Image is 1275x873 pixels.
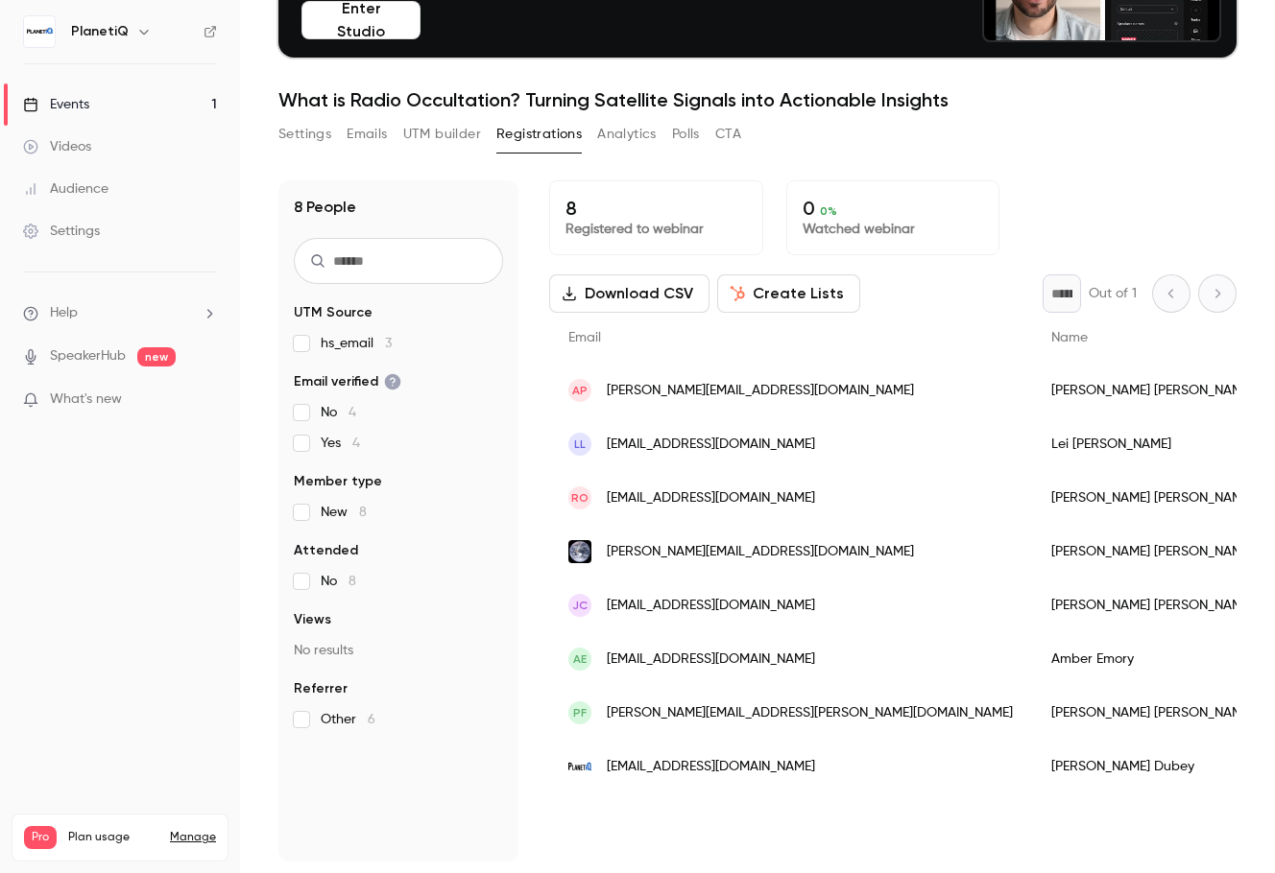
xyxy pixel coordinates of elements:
[607,488,815,508] span: [EMAIL_ADDRESS][DOMAIN_NAME]
[568,755,591,778] img: planetiq.com
[572,382,588,399] span: AP
[294,610,331,629] span: Views
[573,704,587,721] span: PF
[170,830,216,845] a: Manage
[607,435,815,455] span: [EMAIL_ADDRESS][DOMAIN_NAME]
[23,95,89,114] div: Events
[597,119,657,150] button: Analytics
[1032,578,1272,632] div: [PERSON_NAME] [PERSON_NAME]
[1032,686,1272,740] div: [PERSON_NAME] [PERSON_NAME]
[23,179,108,199] div: Audience
[803,220,984,239] p: Watched webinar
[24,16,55,47] img: PlanetiQ
[549,274,710,313] button: Download CSV
[294,641,503,660] p: No results
[23,222,100,241] div: Settings
[294,679,348,698] span: Referrer
[820,204,837,218] span: 0 %
[50,389,122,410] span: What's new
[572,597,588,614] span: JC
[607,649,815,670] span: [EMAIL_ADDRESS][DOMAIN_NAME]
[1032,740,1272,793] div: [PERSON_NAME] Dubey
[607,596,815,616] span: [EMAIL_ADDRESS][DOMAIN_NAME]
[352,436,360,450] span: 4
[403,119,481,150] button: UTM builder
[571,489,589,507] span: RO
[385,337,392,350] span: 3
[349,406,356,419] span: 4
[1089,284,1137,303] p: Out of 1
[294,372,401,391] span: Email verified
[1032,471,1272,525] div: [PERSON_NAME] [PERSON_NAME]
[24,826,57,849] span: Pro
[321,572,356,591] span: No
[301,1,421,39] button: Enter Studio
[321,334,392,353] span: hs_email
[803,197,984,220] p: 0
[607,703,1013,723] span: [PERSON_NAME][EMAIL_ADDRESS][PERSON_NAME][DOMAIN_NAME]
[1032,364,1272,417] div: [PERSON_NAME] [PERSON_NAME]
[321,403,356,422] span: No
[672,119,700,150] button: Polls
[294,303,373,322] span: UTM Source
[359,506,367,519] span: 8
[565,220,747,239] p: Registered to webinar
[294,541,358,560] span: Attended
[715,119,741,150] button: CTA
[23,137,91,156] div: Videos
[565,197,747,220] p: 8
[294,303,503,729] section: facet-groups
[278,119,331,150] button: Settings
[368,713,375,726] span: 6
[294,196,356,219] h1: 8 People
[50,346,126,366] a: SpeakerHub
[278,88,1237,111] h1: What is Radio Occultation? Turning Satellite Signals into Actionable Insights
[137,347,176,366] span: new
[321,503,367,522] span: New
[347,119,387,150] button: Emails
[607,381,914,401] span: [PERSON_NAME][EMAIL_ADDRESS][DOMAIN_NAME]
[321,710,375,729] span: Other
[607,757,815,777] span: [EMAIL_ADDRESS][DOMAIN_NAME]
[574,436,586,453] span: LL
[294,472,382,491] span: Member type
[23,303,217,323] li: help-dropdown-opener
[573,650,587,668] span: AE
[321,434,360,453] span: Yes
[349,575,356,588] span: 8
[68,830,158,845] span: Plan usage
[1032,417,1272,471] div: Lei [PERSON_NAME]
[1051,331,1088,344] span: Name
[717,274,860,313] button: Create Lists
[496,119,582,150] button: Registrations
[50,303,78,323] span: Help
[1032,632,1272,686] div: Amber Emory
[607,542,914,562] span: [PERSON_NAME][EMAIL_ADDRESS][DOMAIN_NAME]
[568,540,591,563] img: andonetech.com
[1032,525,1272,578] div: [PERSON_NAME] [PERSON_NAME]
[71,22,129,41] h6: PlanetiQ
[568,331,601,344] span: Email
